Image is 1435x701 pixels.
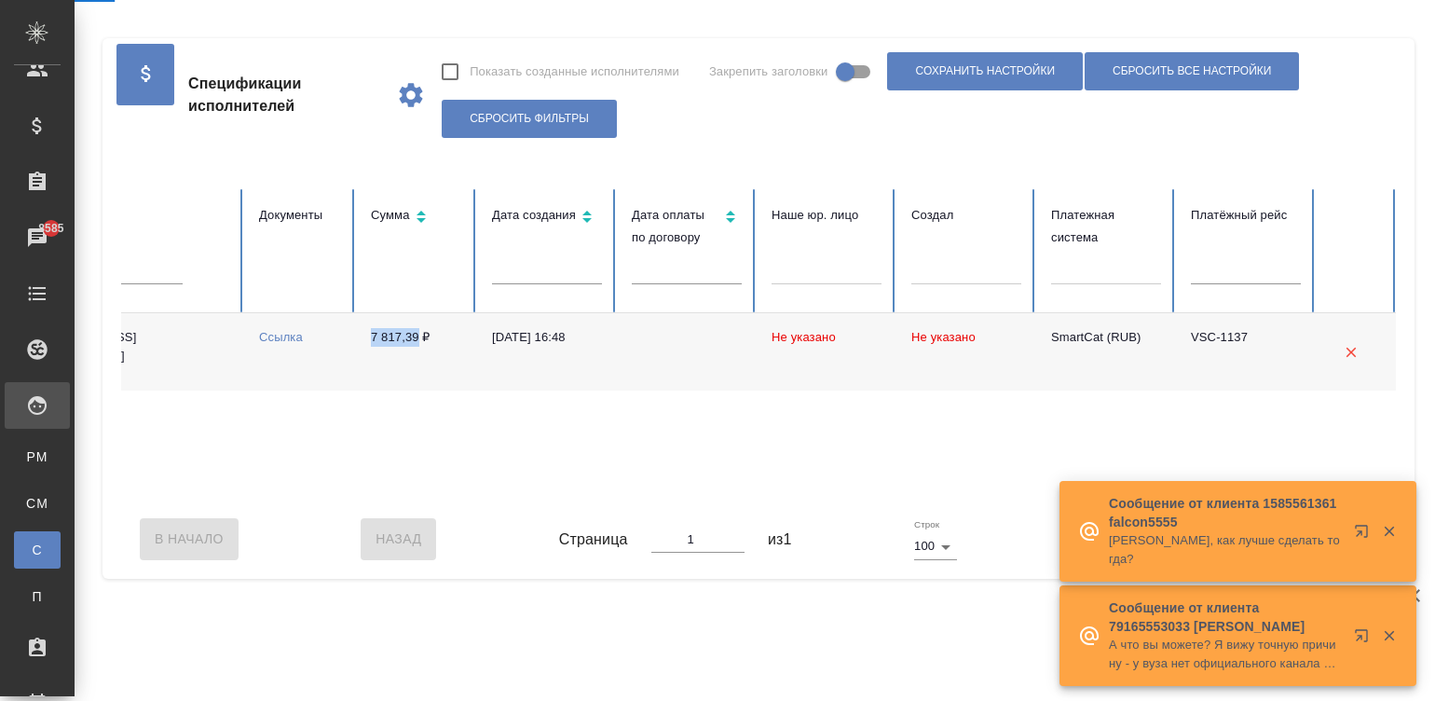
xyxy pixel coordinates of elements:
[915,63,1055,79] span: Сохранить настройки
[259,204,341,227] div: Документы
[1109,531,1342,569] p: [PERSON_NAME], как лучше сделать тогда?
[470,111,589,127] span: Сбросить фильтры
[1036,313,1176,391] td: SmartCat (RUB)
[1109,494,1342,531] p: Сообщение от клиента 1585561361 falcon5555
[477,313,617,391] td: [DATE] 16:48
[26,204,229,227] div: Email
[1085,52,1299,90] button: Сбросить все настройки
[772,330,836,344] span: Не указано
[1332,333,1370,371] button: Удалить
[23,587,51,606] span: П
[768,529,792,551] span: из 1
[371,204,462,231] div: Сортировка
[1370,523,1408,540] button: Закрыть
[1370,627,1408,644] button: Закрыть
[492,204,602,231] div: Сортировка
[356,313,477,391] td: 7 817,39 ₽
[23,541,51,559] span: С
[911,330,976,344] span: Не указано
[14,438,61,475] a: PM
[259,330,303,344] a: Ссылка
[11,313,244,391] td: [EMAIL_ADDRESS][DOMAIN_NAME]
[1051,204,1161,249] div: Платежная система
[772,204,881,227] div: Наше юр. лицо
[911,204,1021,227] div: Создал
[1109,636,1342,673] p: А что вы можете? Я вижу точную причину - у вуза нет официального канала связи с Wes. Какой смысл де
[914,520,939,529] label: Строк
[14,485,61,522] a: CM
[1113,63,1271,79] span: Сбросить все настройки
[1109,598,1342,636] p: Сообщение от клиента 79165553033 [PERSON_NAME]
[14,578,61,615] a: П
[23,447,51,466] span: PM
[188,73,381,117] span: Спецификации исполнителей
[442,100,617,138] button: Сбросить фильтры
[470,62,679,81] span: Показать созданные исполнителями
[887,52,1083,90] button: Сохранить настройки
[14,531,61,569] a: С
[27,219,75,238] span: 8585
[5,214,70,261] a: 8585
[23,494,51,513] span: CM
[1176,313,1316,391] td: VSC-1137
[1191,204,1301,227] div: Платёжный рейс
[1343,513,1387,557] button: Открыть в новой вкладке
[709,62,828,81] span: Закрепить заголовки
[1343,617,1387,662] button: Открыть в новой вкладке
[914,533,957,559] div: 100
[559,529,628,551] span: Страница
[632,204,742,249] div: Сортировка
